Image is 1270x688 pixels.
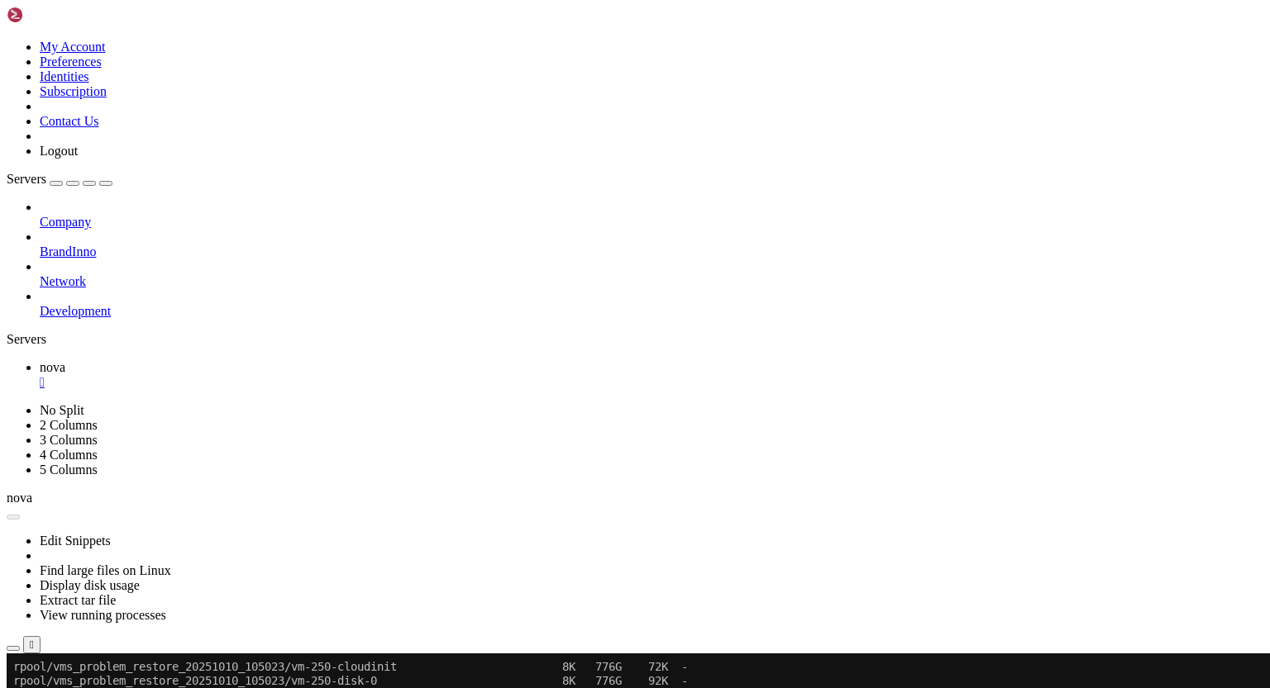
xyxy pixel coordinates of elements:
span: 用 [27,512,41,526]
a: BrandInno [40,244,1263,259]
a: Find large files on Linux [40,563,171,577]
span: 用 [26,428,41,442]
x-row: rpool/vms_problem_restore_20251010_105023/vm-250-cloudinit 8K 776G 72K - [7,7,1054,21]
span: nova [40,554,66,567]
span: ~ [66,540,73,553]
span: 件 [233,442,247,456]
span: BrandInno [40,244,96,259]
span: 功 [139,498,153,512]
a: No Split [40,403,84,417]
span: 个 [179,470,193,484]
span: Development [40,304,111,318]
span: 检 [110,428,124,442]
li: BrandInno [40,230,1263,259]
li: Development [40,289,1263,319]
x-row: rpool/vms_problem_restore_20251010_105023/vm-250-disk-1 8K 776G 4.70G - [7,35,1054,49]
span: 并 [139,512,153,526]
x-row: rpool/vms_problem_restore_20251010_142120 0B 776G 96K /rpool/vms_problem_restore_20251010_142120 [7,175,1054,189]
span: ！ [180,498,194,512]
x-row: --> ... [7,428,1054,442]
a: Subscription [40,84,107,98]
x-row: /rpool/storage/dump: 0 [7,456,1054,470]
x-row: rpool/vms_problem_restore_20251010_145214/vm-110-disk-0 0B 776G 96K - [7,316,1054,330]
span: 置 [166,498,180,512]
span: Servers [7,172,46,186]
span: # [73,554,79,567]
span: Network [40,274,86,288]
a: Display disk usage [40,578,140,592]
x-row: rpool/vms_problem_restore_20251010_105023/vm-250-state-before-creating-vswitch 8K 776G 1.02G - [7,49,1054,63]
x-row: rpool/vms_problem_restore_20251010_144035 1.11G 776G 96K /rpool/vms_problem_restore_20251010_144035 [7,189,1054,203]
a: 2 Columns [40,418,98,432]
span: 个 [205,442,219,456]
span: ~ [66,568,73,581]
a: View running processes [40,608,166,622]
span: @ [33,540,40,553]
span: 据 [69,428,83,442]
x-row: rpool/vms_problem_restore_20251010_145214 128K 776G 96K /rpool/vms_problem_restore_20251010_145214 [7,301,1054,316]
x-row: rpool/vms_problem_restore_20251010_144035/vm-250-cloudinit 72K 776G 72K - [7,245,1054,259]
x-row: rpool/vms_problem_restore_20251010_111528/vm-110-disk-0 80K 776G 96K - [7,77,1054,91]
span: ！ [180,512,194,526]
span: ✅ [7,512,21,526]
x-row: rpool/vms_problem_restore_20251010_111528 1.04G 776G 96K /rpool/vms_problem_restore_20251010_111528 [7,63,1054,77]
span: 被 [97,512,111,526]
a: nova [40,360,1263,390]
x-row: rpool/vms_problem_restore_20251010_144035/vm-110-disk-2 64K 776G 64K - [7,231,1054,245]
span: 重 [26,526,41,540]
span: root [7,568,33,581]
span: 据 [69,512,83,526]
a: Company [40,215,1263,230]
x-row: /rpool/storage/template/iso: 2 [7,442,1054,456]
a: 5 Columns [40,463,98,477]
span: 完 [55,526,69,540]
x-row: --- --- [7,526,1054,540]
span: ~ [66,554,73,567]
x-row: rpool/vms_problem_restore_20251010_145214/vm-110-disk-1 16K 776G 7.21G - [7,330,1054,344]
x-row: rpool/vms_problem_restore_20251010_111803 1.04G 776G 96K /rpool/vms_problem_restore_20251010_111803 [7,119,1054,133]
a: 3 Columns [40,433,98,447]
x-row: rpool/vms_problem_restore_20251010_145214/vm-250-state-before-creating-vswitch 24K 776G 1.02G - [7,400,1054,414]
span: nova [40,568,66,581]
div:  [30,638,34,651]
span: 已 [83,512,97,526]
span: 份 [69,498,83,512]
div: (14, 40) [104,568,111,582]
span: 重 [152,498,166,512]
span: 查 [124,428,138,442]
span: 成 [69,526,83,540]
x-row: rpool/vms_problem_restore_20251010_111528/vm-110-disk-2 72K 776G 64K - [7,105,1054,119]
span: nova [7,491,32,505]
span: 系 [97,498,111,512]
a: Servers [7,172,112,186]
a:  [40,375,1263,390]
div: Servers [7,332,1263,347]
x-row: rpool/vms_problem_restore_20251010_144035/vm-250-state-before-creating-vswitch 8K 776G 1.02G - [7,287,1054,301]
li: Company [40,200,1263,230]
li: Network [40,259,1263,289]
span: # [73,568,79,581]
x-row: rpool/vms_problem_restore_20251010_144035/vm-110-disk-1 833M 776G 7.44G - [7,217,1054,231]
span: 备 [55,498,69,512]
a: Network [40,274,1263,289]
x-row: /rpool/storage/snippets: 3 [7,470,1054,484]
x-row: rpool/vms_problem_restore_20251010_111803/vm-110-disk-2 64K 776G 64K - [7,161,1054,175]
a: Contact Us [40,114,99,128]
a: Extract tar file [40,593,116,607]
span: 户 [41,512,55,526]
span: 户 [41,428,55,442]
x-row: rpool/vms_problem_restore_20251010_144035/vm-110-disk-0 80K 776G 96K - [7,203,1054,217]
span: # [73,540,79,553]
span: 个 [152,456,166,470]
x-row: rpool/vms_problem_restore_20251010_145214/vm-250-disk-1 24K 776G 4.70G - [7,386,1054,400]
x-row: rpool/vms_problem_restore_20251010_145214/vm-250-cloudinit 24K 776G 72K - [7,358,1054,372]
span: 文 [166,456,180,470]
x-row: rpool/vms_problem_restore_20251010_144035/vm-250-disk-1 307M 776G 4.73G - [7,273,1054,287]
a: 4 Columns [40,448,98,462]
span: ✅ [7,498,21,512]
span: 系 [27,498,41,512]
span: 护 [125,512,139,526]
x-row: rpool/vms_problem_restore_20251010_145214/vm-110-disk-2 16K 776G 64K - [7,344,1054,358]
span: 文 [193,470,207,484]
